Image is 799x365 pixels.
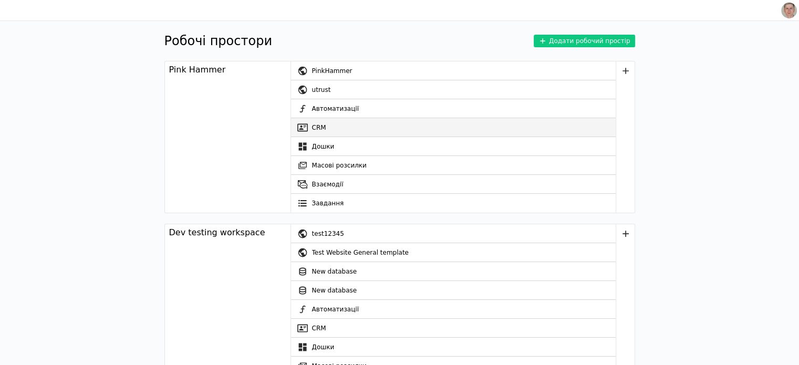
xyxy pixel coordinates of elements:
[291,194,616,213] a: Завдання
[169,226,265,239] div: Dev testing workspace
[291,175,616,194] a: Взаємодії
[291,243,616,262] a: Test Website General template
[291,156,616,175] a: Масові розсилки
[291,99,616,118] a: Автоматизації
[312,224,616,243] div: test12345
[291,224,616,243] a: test12345
[291,281,616,300] a: New database
[312,243,616,262] div: Test Website General template
[291,300,616,319] a: Автоматизації
[312,80,616,99] div: utrust
[164,32,272,50] h1: Робочі простори
[291,319,616,338] a: CRM
[312,61,616,80] div: PinkHammer
[291,338,616,357] a: Дошки
[169,64,226,76] div: Pink Hammer
[291,137,616,156] a: Дошки
[291,80,616,99] a: utrust
[291,61,616,80] a: PinkHammer
[781,3,797,18] img: 1560949290925-CROPPED-IMG_0201-2-.jpg
[534,35,635,47] button: Додати робочий простір
[291,118,616,137] a: CRM
[291,262,616,281] a: New database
